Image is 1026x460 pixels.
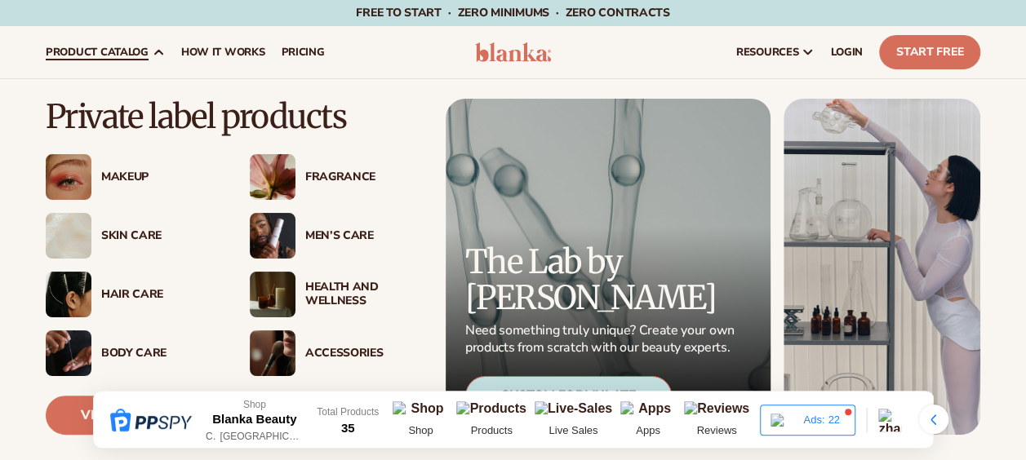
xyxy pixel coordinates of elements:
[305,347,421,360] div: Accessories
[273,26,332,78] a: pricing
[250,272,295,317] img: Candles and incense on table.
[305,281,421,308] div: Health And Wellness
[305,229,421,243] div: Men’s Care
[475,42,552,62] img: logo
[46,99,421,135] p: Private label products
[46,396,282,435] a: View Product Catalog
[281,46,324,59] span: pricing
[465,244,740,316] p: The Lab by [PERSON_NAME]
[101,347,217,360] div: Body Care
[46,213,91,259] img: Cream moisturizer swatch.
[101,229,217,243] div: Skin Care
[823,26,871,78] a: LOGIN
[101,288,217,302] div: Hair Care
[173,26,273,78] a: How It Works
[38,26,173,78] a: product catalog
[46,330,91,376] img: Male hand applying moisturizer.
[879,35,980,69] a: Start Free
[46,213,217,259] a: Cream moisturizer swatch. Skin Care
[46,272,91,317] img: Female hair pulled back with clips.
[784,99,980,435] img: Female in lab with equipment.
[736,46,798,59] span: resources
[250,154,295,200] img: Pink blooming flower.
[356,5,669,20] span: Free to start · ZERO minimums · ZERO contracts
[250,213,421,259] a: Male holding moisturizer bottle. Men’s Care
[46,330,217,376] a: Male hand applying moisturizer. Body Care
[831,46,863,59] span: LOGIN
[101,170,217,184] div: Makeup
[250,272,421,317] a: Candles and incense on table. Health And Wellness
[250,154,421,200] a: Pink blooming flower. Fragrance
[46,154,91,200] img: Female with glitter eye makeup.
[46,46,149,59] span: product catalog
[305,170,421,184] div: Fragrance
[465,322,740,356] p: Need something truly unique? Create your own products from scratch with our beauty experts.
[250,213,295,259] img: Male holding moisturizer bottle.
[46,154,217,200] a: Female with glitter eye makeup. Makeup
[465,376,672,415] div: Custom Formulate
[46,272,217,317] a: Female hair pulled back with clips. Hair Care
[446,99,771,435] a: Microscopic product formula. The Lab by [PERSON_NAME] Need something truly unique? Create your ow...
[728,26,823,78] a: resources
[250,330,421,376] a: Female with makeup brush. Accessories
[250,330,295,376] img: Female with makeup brush.
[181,46,265,59] span: How It Works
